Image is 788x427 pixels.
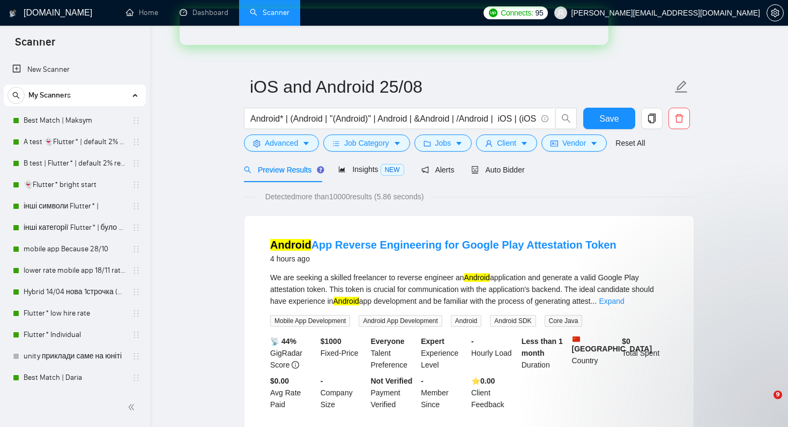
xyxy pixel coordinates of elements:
span: caret-down [393,139,401,147]
span: info-circle [541,115,548,122]
span: double-left [128,402,138,413]
b: [GEOGRAPHIC_DATA] [572,335,652,353]
mark: Android [333,297,359,305]
b: - [471,337,474,346]
b: Expert [421,337,444,346]
span: holder [132,138,140,146]
a: New Scanner [12,59,137,80]
div: Company Size [318,375,369,410]
span: notification [421,166,429,174]
a: Flutter* low hire rate [24,303,125,324]
span: user [485,139,493,147]
li: New Scanner [4,59,146,80]
span: ... [591,297,597,305]
button: settingAdvancedcaret-down [244,134,319,152]
a: інші категорії Flutter* | було 7.14% 11.11 template [24,217,125,238]
a: homeHome [126,8,158,17]
mark: Android [270,239,311,251]
a: Flutter* Individual [24,324,125,346]
b: Not Verified [371,377,413,385]
div: Avg Rate Paid [268,375,318,410]
b: 📡 44% [270,337,296,346]
span: Core Java [545,315,583,327]
div: We are seeking a skilled freelancer to reverse engineer an application and generate a valid Googl... [270,272,668,307]
a: 👻Flutter* bright start [24,174,125,196]
span: caret-down [590,139,598,147]
span: Auto Bidder [471,166,524,174]
a: B test | Flutter* | default 2% reply before 09/06 [24,153,125,174]
button: folderJobscaret-down [414,134,472,152]
span: idcard [551,139,558,147]
span: caret-down [302,139,310,147]
span: delete [669,114,689,123]
span: search [8,92,24,99]
div: Tooltip anchor [316,165,325,175]
span: area-chart [338,166,346,173]
b: - [321,377,323,385]
div: Client Feedback [469,375,519,410]
span: holder [132,331,140,339]
div: Duration [519,335,570,371]
span: holder [132,116,140,125]
b: $ 1000 [321,337,341,346]
button: Save [583,108,635,129]
iframe: Intercom live chat [752,391,777,416]
button: delete [668,108,690,129]
div: 4 hours ago [270,252,616,265]
button: barsJob Categorycaret-down [323,134,410,152]
span: Alerts [421,166,455,174]
span: Insights [338,165,404,174]
div: Experience Level [419,335,469,371]
span: holder [132,159,140,168]
span: 95 [536,7,544,19]
span: Advanced [265,137,298,149]
div: Hourly Load [469,335,519,371]
button: idcardVendorcaret-down [541,134,607,152]
span: holder [132,352,140,361]
button: userClientcaret-down [476,134,537,152]
span: Job Category [344,137,389,149]
span: caret-down [455,139,463,147]
span: folder [423,139,431,147]
a: Best Match | Daria [24,367,125,388]
b: - [421,377,423,385]
b: Less than 1 month [522,337,563,357]
span: Jobs [435,137,451,149]
button: search [8,87,25,104]
span: Preview Results [244,166,321,174]
a: Expand [599,297,624,305]
span: Save [599,112,619,125]
span: search [244,166,251,174]
div: GigRadar Score [268,335,318,371]
a: mobile app Because 28/10 [24,238,125,260]
div: Payment Verified [369,375,419,410]
span: Connects: [501,7,533,19]
span: setting [767,9,783,17]
div: Member Since [419,375,469,410]
button: copy [641,108,663,129]
span: holder [132,245,140,253]
span: Android [451,315,481,327]
a: A test 👻Flutter* | default 2% reply before 09/06 [24,131,125,153]
a: Best Match | Maksym [24,110,125,131]
span: Client [497,137,516,149]
span: holder [132,202,140,211]
b: ⭐️ 0.00 [471,377,495,385]
span: NEW [381,164,404,176]
a: setting [767,9,784,17]
span: Android SDK [490,315,536,327]
span: holder [132,181,140,189]
span: holder [132,309,140,318]
b: $0.00 [270,377,289,385]
input: Scanner name... [250,73,672,100]
button: search [555,108,577,129]
a: інші символи Flutter* | [24,196,125,217]
a: dashboardDashboard [180,8,228,17]
a: Reset All [615,137,645,149]
a: lower rate mobile app 18/11 rate range 80% (було 11%) [24,260,125,281]
div: Country [570,335,620,371]
span: Scanner [6,34,64,57]
img: 🇨🇳 [573,335,580,343]
span: robot [471,166,479,174]
span: setting [253,139,261,147]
